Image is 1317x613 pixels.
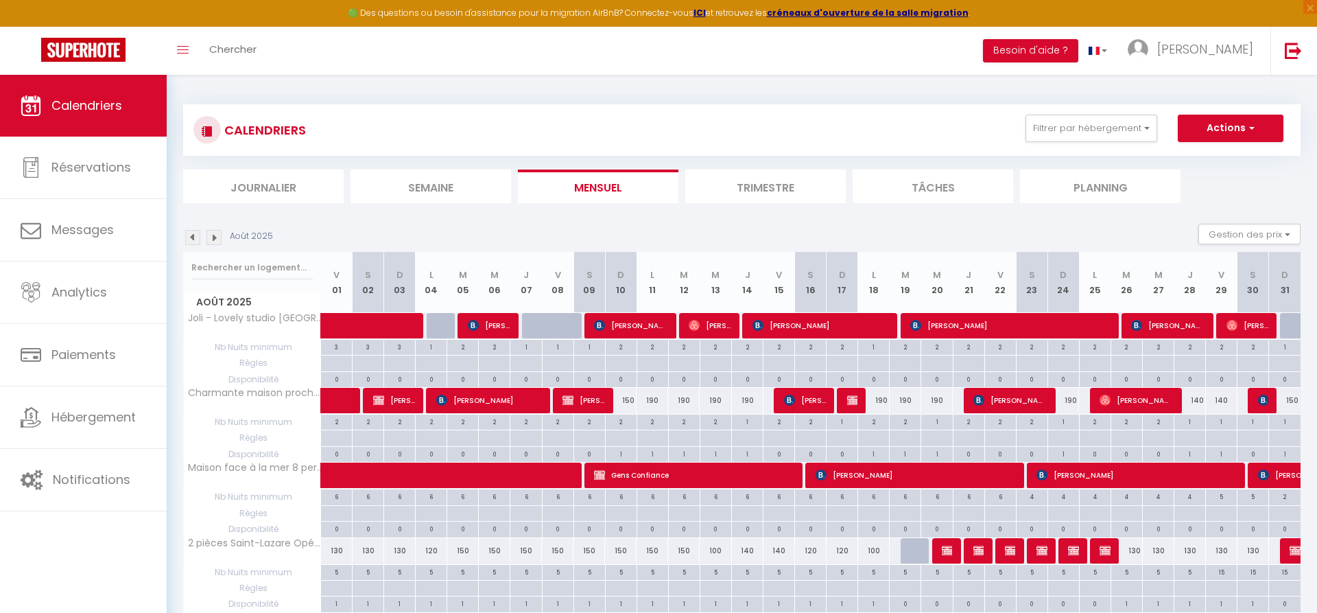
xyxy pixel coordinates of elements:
[479,252,510,313] th: 06
[353,340,383,353] div: 3
[1174,388,1206,413] div: 140
[606,372,637,385] div: 0
[1080,447,1111,460] div: 0
[321,522,352,535] div: 0
[637,447,668,460] div: 1
[1157,41,1253,58] span: [PERSON_NAME]
[606,489,637,502] div: 6
[858,372,889,385] div: 0
[606,447,637,460] div: 1
[872,268,876,281] abbr: L
[447,447,478,460] div: 0
[732,415,763,428] div: 1
[1250,268,1256,281] abbr: S
[827,489,857,502] div: 6
[763,415,794,428] div: 2
[1237,489,1268,502] div: 5
[858,388,890,413] div: 190
[51,284,107,301] span: Analytics
[827,415,857,428] div: 1
[763,372,794,385] div: 0
[1206,372,1237,385] div: 0
[953,252,984,313] th: 21
[209,42,257,56] span: Chercher
[767,7,969,19] a: créneaux d'ouverture de la salle migration
[1143,415,1174,428] div: 2
[890,489,921,502] div: 6
[543,415,573,428] div: 2
[1100,387,1173,413] span: [PERSON_NAME]
[51,159,131,176] span: Réservations
[1029,268,1035,281] abbr: S
[447,415,478,428] div: 2
[490,268,499,281] abbr: M
[617,268,624,281] abbr: D
[1285,42,1302,59] img: logout
[184,415,320,430] span: Nb Nuits minimum
[573,252,605,313] th: 09
[680,268,688,281] abbr: M
[1017,340,1047,353] div: 2
[732,489,763,502] div: 6
[184,522,320,537] span: Disponibilité
[416,252,447,313] th: 04
[1128,39,1148,60] img: ...
[795,340,826,353] div: 2
[997,268,1004,281] abbr: V
[693,7,706,19] a: ICI
[921,415,952,428] div: 1
[191,255,313,280] input: Rechercher un logement...
[827,252,858,313] th: 17
[586,268,593,281] abbr: S
[985,372,1016,385] div: 0
[574,447,605,460] div: 0
[230,230,273,243] p: Août 2025
[1206,388,1237,413] div: 140
[184,447,320,462] span: Disponibilité
[184,489,320,505] span: Nb Nuits minimum
[1269,489,1301,502] div: 2
[1143,447,1174,460] div: 0
[543,340,573,353] div: 1
[752,312,889,338] span: [PERSON_NAME]
[543,372,573,385] div: 0
[1154,268,1163,281] abbr: M
[186,463,323,473] span: Maison face à la mer 8 personnes
[966,268,971,281] abbr: J
[933,268,941,281] abbr: M
[186,388,323,398] span: Charmante maison proche [GEOGRAPHIC_DATA]-[GEOGRAPHIC_DATA]
[890,252,921,313] th: 19
[1060,268,1067,281] abbr: D
[184,372,320,387] span: Disponibilité
[574,372,605,385] div: 0
[510,252,542,313] th: 07
[985,489,1016,502] div: 6
[973,537,984,564] span: Airbnb available)
[321,252,353,313] th: 01
[1020,170,1180,203] li: Planning
[1080,415,1111,428] div: 2
[510,340,541,353] div: 1
[1017,489,1047,502] div: 4
[1048,489,1079,502] div: 4
[543,447,573,460] div: 0
[1036,537,1047,564] span: Airbnb available)
[429,268,434,281] abbr: L
[1218,268,1224,281] abbr: V
[1048,447,1079,460] div: 1
[384,489,415,502] div: 6
[353,372,383,385] div: 0
[1226,312,1268,338] span: [PERSON_NAME]
[763,447,794,460] div: 0
[1269,415,1301,428] div: 1
[1237,415,1268,428] div: 1
[1143,372,1174,385] div: 0
[1068,537,1078,564] span: Airbnb available)
[763,252,795,313] th: 15
[1174,489,1205,502] div: 4
[447,489,478,502] div: 6
[985,415,1016,428] div: 2
[973,387,1047,413] span: [PERSON_NAME]
[1047,252,1079,313] th: 24
[1111,340,1142,353] div: 2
